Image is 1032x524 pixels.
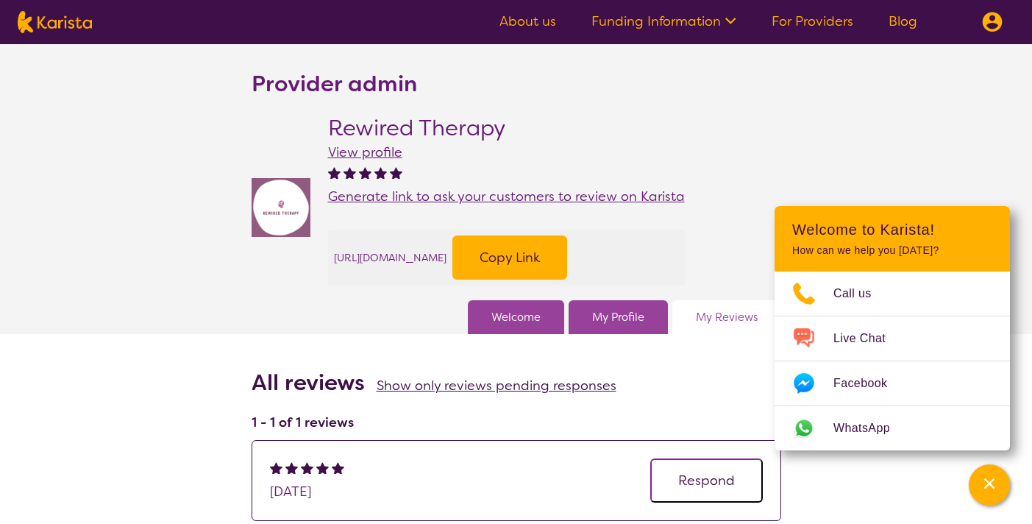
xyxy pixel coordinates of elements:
[792,244,992,257] p: How can we help you [DATE]?
[591,13,736,30] a: Funding Information
[316,461,329,474] img: fullstar
[833,327,903,350] span: Live Chat
[252,71,417,97] h2: Provider admin
[491,306,541,328] a: Welcome
[792,221,992,238] h2: Welcome to Karista!
[285,461,298,474] img: fullstar
[328,185,685,208] a: Generate link to ask your customers to review on Karista
[328,188,685,205] span: Generate link to ask your customers to review on Karista
[359,166,371,179] img: fullstar
[833,417,908,439] span: WhatsApp
[833,283,889,305] span: Call us
[390,166,402,179] img: fullstar
[650,458,763,503] button: Respond
[696,306,758,328] a: My Reviews
[252,369,365,396] h2: All reviews
[982,12,1003,32] img: menu
[328,166,341,179] img: fullstar
[301,461,313,474] img: fullstar
[969,464,1010,506] button: Channel Menu
[332,461,344,474] img: fullstar
[252,414,781,431] h4: 1 - 1 of 1 reviews
[328,115,685,141] h2: Rewired Therapy
[775,406,1010,450] a: Web link opens in a new tab.
[772,13,853,30] a: For Providers
[499,13,556,30] a: About us
[377,377,616,394] a: Show only reviews pending responses
[344,166,356,179] img: fullstar
[270,481,347,503] div: [DATE]
[775,206,1010,450] div: Channel Menu
[18,11,92,33] img: Karista logo
[775,272,1010,450] ul: Choose channel
[833,372,905,394] span: Facebook
[592,306,644,328] a: My Profile
[270,461,282,474] img: fullstar
[452,236,567,280] button: Copy Link
[334,247,446,269] span: [URL][DOMAIN_NAME]
[252,178,310,237] img: jovdti8ilrgkpezhq0s9.png
[374,166,387,179] img: fullstar
[889,13,917,30] a: Blog
[328,144,402,161] a: View profile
